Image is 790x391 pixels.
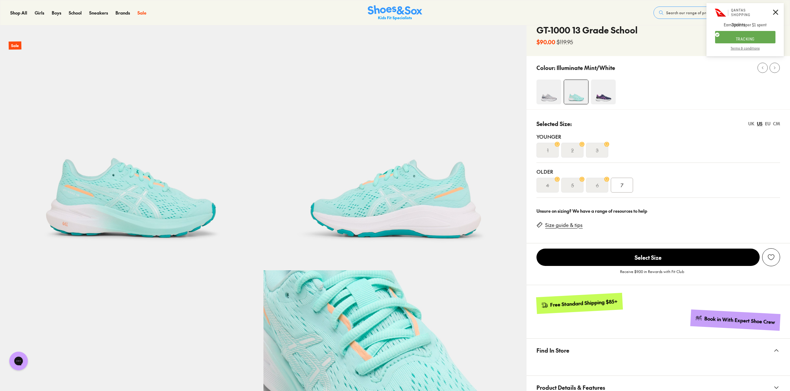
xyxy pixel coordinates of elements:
button: Search our range of products [653,7,743,19]
a: Boys [52,10,61,16]
p: Receive $9.00 in Rewards with Fit Club [620,269,684,280]
div: Book in With Expert Shoe Crew [704,315,775,326]
button: Find In Store [527,339,790,362]
a: Brands [115,10,130,16]
a: Sneakers [89,10,108,16]
img: SNS_Logo_Responsive.svg [368,5,422,20]
p: Sale [9,41,21,50]
a: Terms & conditions [706,46,784,56]
img: 4-525249_1 [564,80,588,104]
a: Shop All [10,10,27,16]
s: 5 [571,181,574,189]
h4: GT-1000 13 Grade School [536,24,638,37]
a: Girls [35,10,44,16]
s: 2 [571,146,574,154]
div: EU [765,120,770,127]
button: Add to Wishlist [762,248,780,266]
div: Unsure on sizing? We have a range of resources to help [536,208,780,214]
iframe: Find in Store [536,362,780,368]
p: Illuminate Mint/White [557,63,615,72]
s: $119.95 [557,38,573,46]
button: TRACKING [715,31,775,43]
a: School [69,10,82,16]
div: Older [536,168,780,175]
a: Free Standard Shipping $85+ [536,293,623,314]
div: US [757,120,762,127]
s: 3 [596,146,598,154]
b: $90.00 [536,38,555,46]
p: Colour: [536,63,555,72]
div: Younger [536,133,780,140]
s: 6 [596,181,599,189]
span: Find In Store [536,341,569,359]
img: 4-548380_1 [536,80,561,104]
div: CM [773,120,780,127]
a: Size guide & tips [545,222,583,228]
img: 5-525250_1 [263,7,527,270]
strong: 3 points [731,22,745,28]
p: Selected Size: [536,119,572,128]
a: Book in With Expert Shoe Crew [690,310,780,331]
s: 4 [546,181,549,189]
span: 7 [621,181,623,189]
a: Shoes & Sox [368,5,422,20]
iframe: Gorgias live chat messenger [6,350,31,372]
span: Search our range of products [666,10,717,15]
img: 4-523689_1 [591,80,616,104]
a: Sale [137,10,146,16]
button: Select Size [536,248,760,266]
s: 1 [547,146,549,154]
p: Earn per $1 spent [706,22,784,31]
div: Free Standard Shipping $85+ [550,298,618,308]
div: UK [748,120,754,127]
